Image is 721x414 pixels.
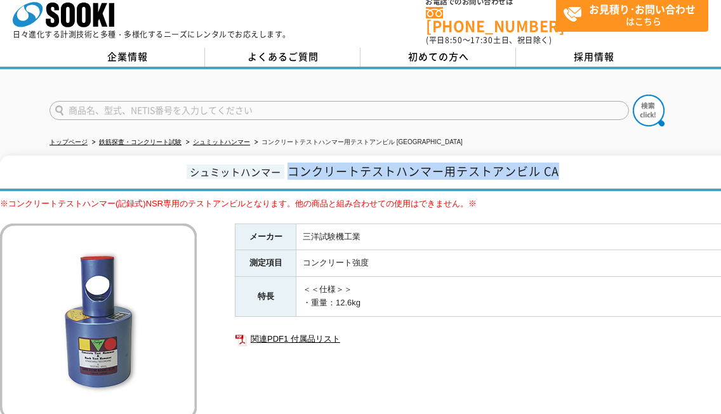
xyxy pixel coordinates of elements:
a: シュミットハンマー [193,138,250,145]
img: btn_search.png [633,95,665,126]
span: 8:50 [445,34,463,46]
a: よくあるご質問 [205,48,360,67]
th: 特長 [235,277,296,317]
span: 17:30 [470,34,493,46]
strong: お見積り･お問い合わせ [589,1,696,17]
a: 初めての方へ [360,48,516,67]
input: 商品名、型式、NETIS番号を入力してください [50,101,629,120]
span: (平日 ～ 土日、祝日除く) [426,34,552,46]
a: 企業情報 [50,48,205,67]
a: トップページ [50,138,88,145]
a: 採用情報 [516,48,671,67]
a: 鉄筋探査・コンクリート試験 [99,138,182,145]
th: 測定項目 [235,250,296,277]
a: [PHONE_NUMBER] [426,7,556,33]
th: メーカー [235,224,296,250]
span: 初めての方へ [408,50,469,63]
span: コンクリートテストハンマー用テストアンビル CA [288,163,559,180]
p: 日々進化する計測技術と多種・多様化するニーズにレンタルでお応えします。 [13,30,291,38]
span: シュミットハンマー [187,164,284,179]
li: コンクリートテストハンマー用テストアンビル [GEOGRAPHIC_DATA] [252,136,463,149]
